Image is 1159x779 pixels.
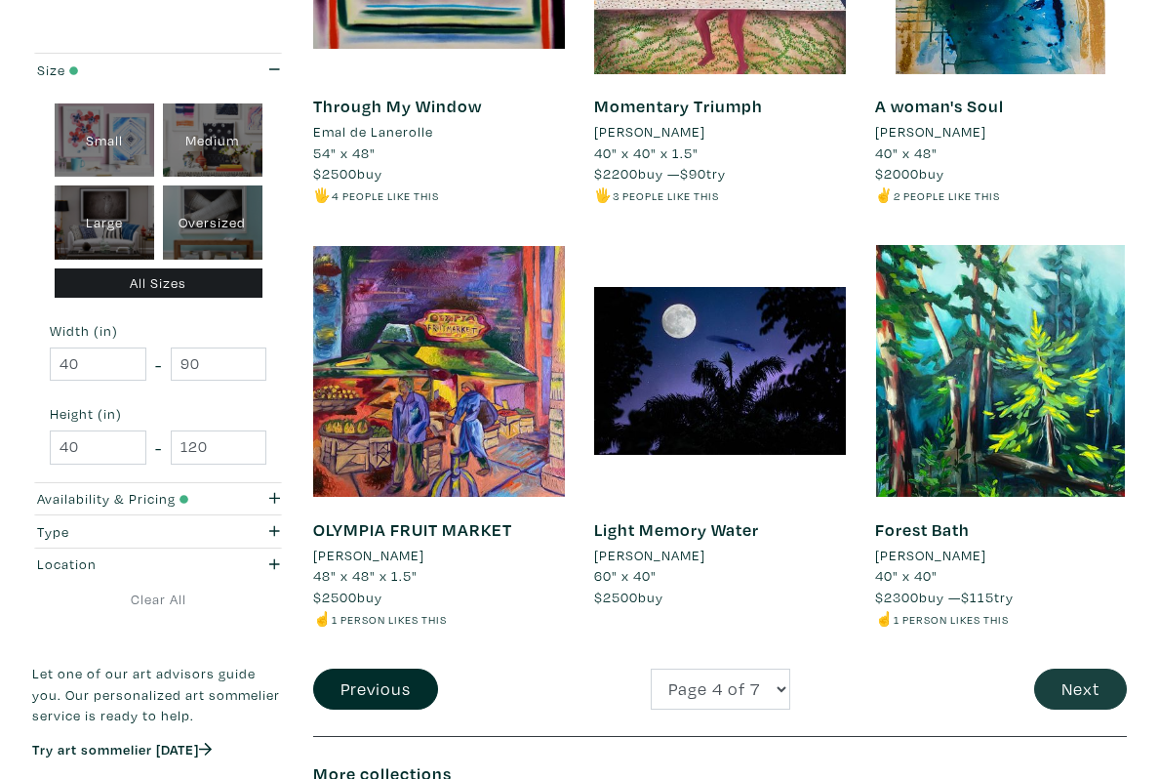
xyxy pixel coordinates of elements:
[313,121,565,143] a: Emal de Lanerolle
[680,164,706,183] span: $90
[875,588,919,606] span: $2300
[875,143,938,162] span: 40" x 48"
[37,488,212,510] div: Availability & Pricing
[163,185,262,260] div: Oversized
[875,608,1127,630] li: ☝️
[1034,669,1127,711] button: Next
[594,121,846,143] a: [PERSON_NAME]
[894,188,1000,203] small: 2 people like this
[875,121,1127,143] a: [PERSON_NAME]
[313,518,512,541] a: OLYMPIA FRUIT MARKET
[313,608,565,630] li: ☝️
[32,740,212,758] a: Try art sommelier [DATE]
[894,612,1009,627] small: 1 person likes this
[37,521,212,543] div: Type
[313,164,382,183] span: buy
[313,143,376,162] span: 54" x 48"
[594,518,759,541] a: Light Memory Water
[875,121,986,143] li: [PERSON_NAME]
[875,566,938,585] span: 40" x 40"
[32,663,284,726] p: Let one of our art advisors guide you. Our personalized art sommelier service is ready to help.
[594,588,663,606] span: buy
[613,188,719,203] small: 3 people like this
[313,545,424,566] li: [PERSON_NAME]
[155,351,162,378] span: -
[332,612,447,627] small: 1 person likes this
[50,407,266,421] small: Height (in)
[313,669,438,711] button: Previous
[875,518,970,541] a: Forest Bath
[961,588,994,606] span: $115
[313,588,382,606] span: buy
[32,589,284,610] a: Clear All
[32,515,284,548] button: Type
[332,188,439,203] small: 4 people like this
[313,95,482,117] a: Through My Window
[37,553,212,575] div: Location
[163,103,262,178] div: Medium
[875,545,986,566] li: [PERSON_NAME]
[875,588,1014,606] span: buy — try
[313,545,565,566] a: [PERSON_NAME]
[313,588,357,606] span: $2500
[594,164,726,183] span: buy — try
[594,143,699,162] span: 40" x 40" x 1.5"
[313,121,433,143] li: Emal de Lanerolle
[594,566,657,585] span: 60" x 40"
[875,164,944,183] span: buy
[155,434,162,461] span: -
[313,566,418,585] span: 48" x 48" x 1.5"
[313,184,565,206] li: 🖐️
[50,324,266,338] small: Width (in)
[32,483,284,515] button: Availability & Pricing
[32,54,284,86] button: Size
[594,184,846,206] li: 🖐️
[55,185,154,260] div: Large
[875,545,1127,566] a: [PERSON_NAME]
[55,103,154,178] div: Small
[875,164,919,183] span: $2000
[594,95,763,117] a: Momentary Triumph
[37,60,212,81] div: Size
[594,545,705,566] li: [PERSON_NAME]
[875,95,1004,117] a: A woman's Soul
[875,184,1127,206] li: ✌️
[594,588,638,606] span: $2500
[313,164,357,183] span: $2500
[594,121,705,143] li: [PERSON_NAME]
[594,164,638,183] span: $2200
[55,268,262,299] div: All Sizes
[594,545,846,566] a: [PERSON_NAME]
[32,549,284,581] button: Location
